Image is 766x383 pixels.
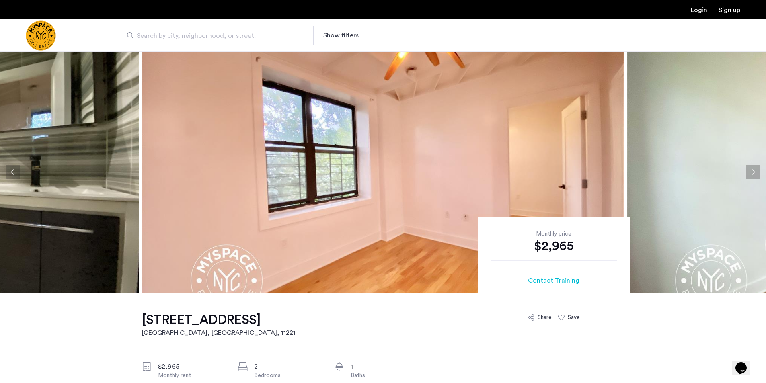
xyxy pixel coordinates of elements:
[719,7,740,13] a: Registration
[26,20,56,51] a: Cazamio Logo
[491,230,617,238] div: Monthly price
[732,351,758,375] iframe: chat widget
[491,271,617,290] button: button
[158,371,226,379] div: Monthly rent
[6,165,20,179] button: Previous apartment
[323,31,359,40] button: Show or hide filters
[746,165,760,179] button: Next apartment
[142,312,296,328] h1: [STREET_ADDRESS]
[142,312,296,338] a: [STREET_ADDRESS][GEOGRAPHIC_DATA], [GEOGRAPHIC_DATA], 11221
[528,276,579,285] span: Contact Training
[351,371,418,379] div: Baths
[26,20,56,51] img: logo
[538,313,552,322] div: Share
[691,7,707,13] a: Login
[351,362,418,371] div: 1
[158,362,226,371] div: $2,965
[254,371,322,379] div: Bedrooms
[568,313,580,322] div: Save
[121,26,314,45] input: Apartment Search
[254,362,322,371] div: 2
[491,238,617,254] div: $2,965
[142,328,296,338] h2: [GEOGRAPHIC_DATA], [GEOGRAPHIC_DATA] , 11221
[137,31,291,41] span: Search by city, neighborhood, or street.
[142,51,624,293] img: apartment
